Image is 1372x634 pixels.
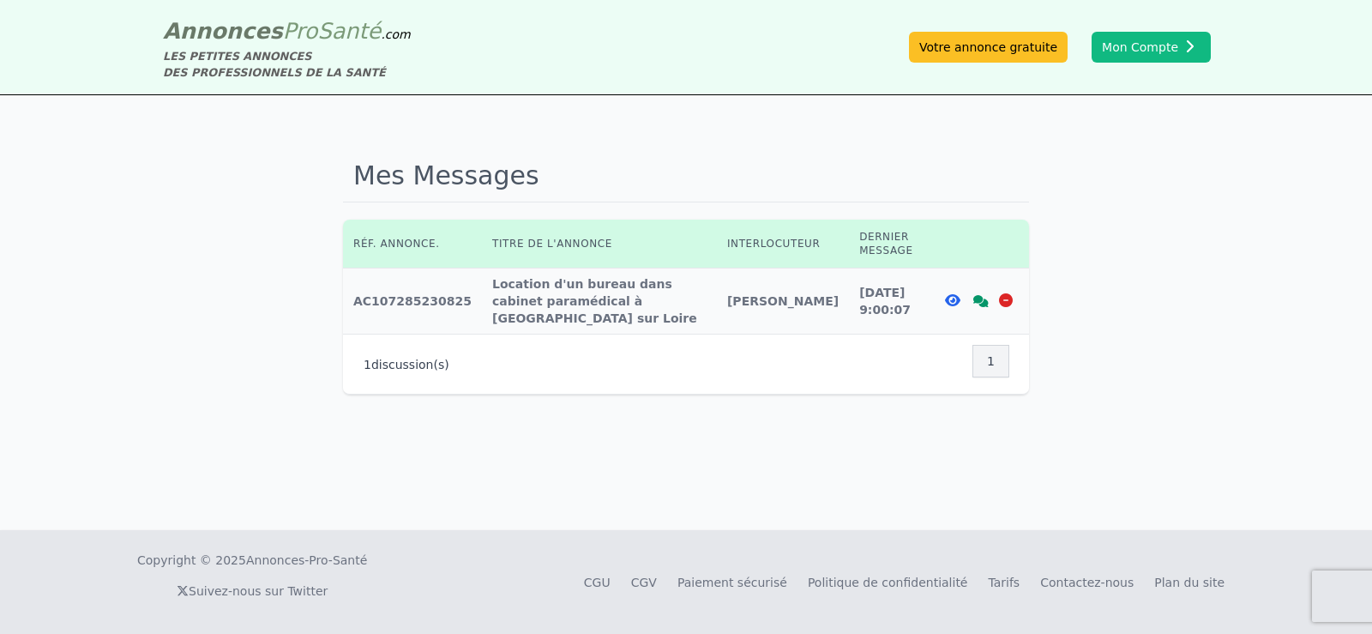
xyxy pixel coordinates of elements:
[137,552,367,569] div: Copyright © 2025
[317,18,381,44] span: Santé
[717,220,849,269] th: Interlocuteur
[482,269,717,335] td: Location d'un bureau dans cabinet paramédical à [GEOGRAPHIC_DATA] sur Loire
[584,576,611,589] a: CGU
[163,18,283,44] span: Annonces
[973,295,989,307] i: Voir la discussion
[364,358,371,371] span: 1
[482,220,717,269] th: Titre de l'annonce
[973,345,1008,377] nav: Pagination
[1092,32,1211,63] button: Mon Compte
[246,552,367,569] a: Annonces-Pro-Santé
[1154,576,1225,589] a: Plan du site
[631,576,657,589] a: CGV
[677,576,787,589] a: Paiement sécurisé
[343,220,482,269] th: Réf. annonce.
[343,269,482,335] td: AC107285230825
[177,584,328,598] a: Suivez-nous sur Twitter
[988,576,1020,589] a: Tarifs
[987,353,995,370] span: 1
[945,293,960,307] i: Voir l'annonce
[163,18,411,44] a: AnnoncesProSanté.com
[808,576,968,589] a: Politique de confidentialité
[999,293,1013,307] i: Supprimer la discussion
[1040,576,1134,589] a: Contactez-nous
[163,48,411,81] div: LES PETITES ANNONCES DES PROFESSIONNELS DE LA SANTÉ
[364,356,449,373] p: discussion(s)
[283,18,318,44] span: Pro
[909,32,1068,63] a: Votre annonce gratuite
[717,269,849,335] td: [PERSON_NAME]
[849,269,933,335] td: [DATE] 9:00:07
[343,150,1029,202] h1: Mes Messages
[849,220,933,269] th: Dernier message
[381,27,410,41] span: .com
